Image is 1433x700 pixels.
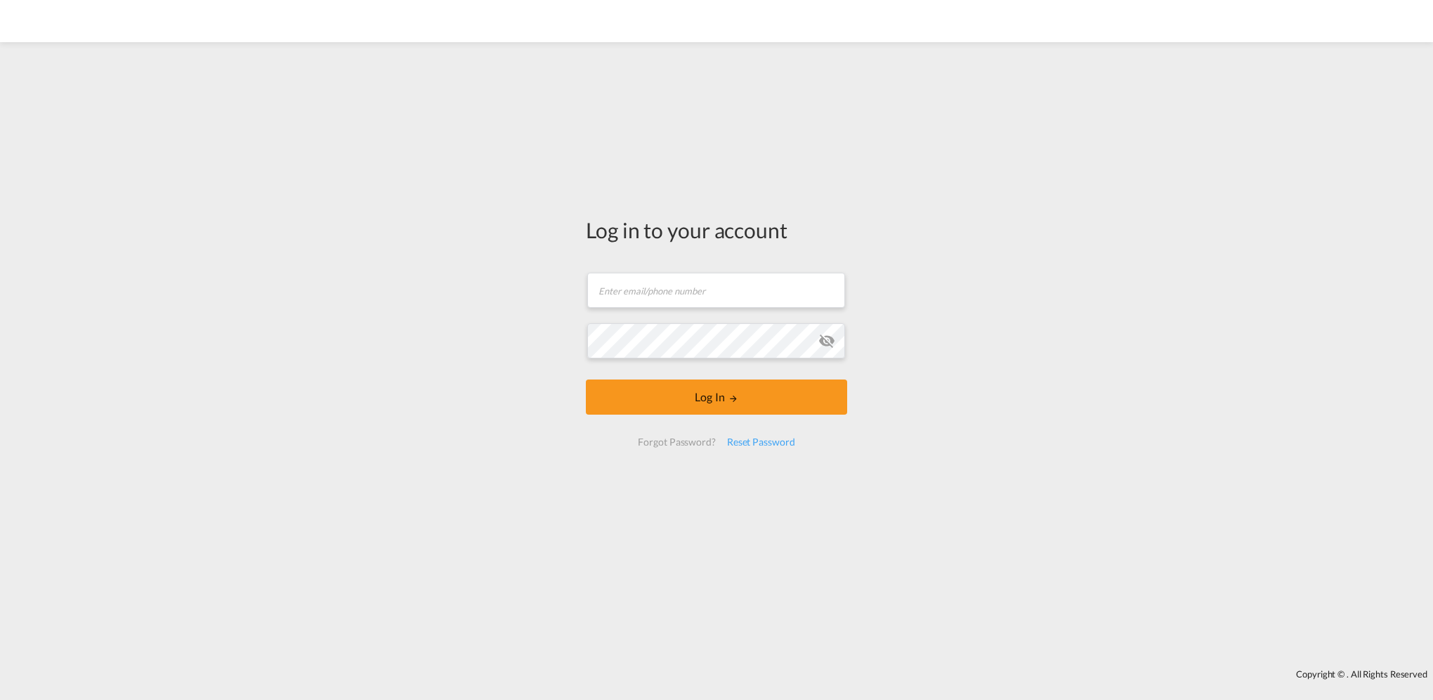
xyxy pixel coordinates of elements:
[721,429,801,455] div: Reset Password
[632,429,721,455] div: Forgot Password?
[586,215,847,245] div: Log in to your account
[818,332,835,349] md-icon: icon-eye-off
[586,380,847,415] button: LOGIN
[587,273,845,308] input: Enter email/phone number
